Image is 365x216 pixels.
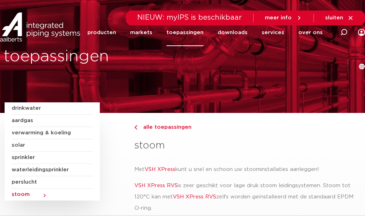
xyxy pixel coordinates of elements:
h1: toepassingen [4,45,179,68]
span: sluiten [325,15,343,20]
a: aardgas [12,115,93,127]
a: services [262,19,284,46]
a: VSH XPress [145,167,175,172]
span: alle toepassingen [139,125,191,130]
a: alle toepassingen [134,123,360,132]
a: over ons [298,19,323,46]
a: solar [12,139,93,152]
a: downloads [218,19,248,46]
a: meer info [265,15,302,21]
a: sprinkler [12,152,93,164]
a: toepassingen [166,19,203,46]
span: NIEUW: myIPS is beschikbaar [137,14,242,21]
a: drinkwater [12,102,93,115]
a: sluiten [325,15,354,21]
a: producten [87,19,116,46]
a: VSH XPress RVS [173,194,216,199]
a: stoom [12,189,93,201]
a: waterleidingsprinkler [12,164,93,176]
p: Met kunt u snel en schoon uw stoominstallaties aanleggen! [134,164,360,175]
a: VSH XPress RVS [134,183,178,188]
span: meer info [265,15,292,20]
nav: Menu [87,19,323,46]
a: markets [130,19,152,46]
h3: stoom [134,139,360,153]
a: perslucht [12,176,93,189]
p: is zeer geschikt voor lage druk stoom leidingsystemen. Stoom tot 120°C kan met zelfs worden geïns... [134,180,360,214]
a: verwarming & koeling [12,127,93,139]
div: my IPS [358,25,365,40]
img: chevron-right.svg [134,125,137,130]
